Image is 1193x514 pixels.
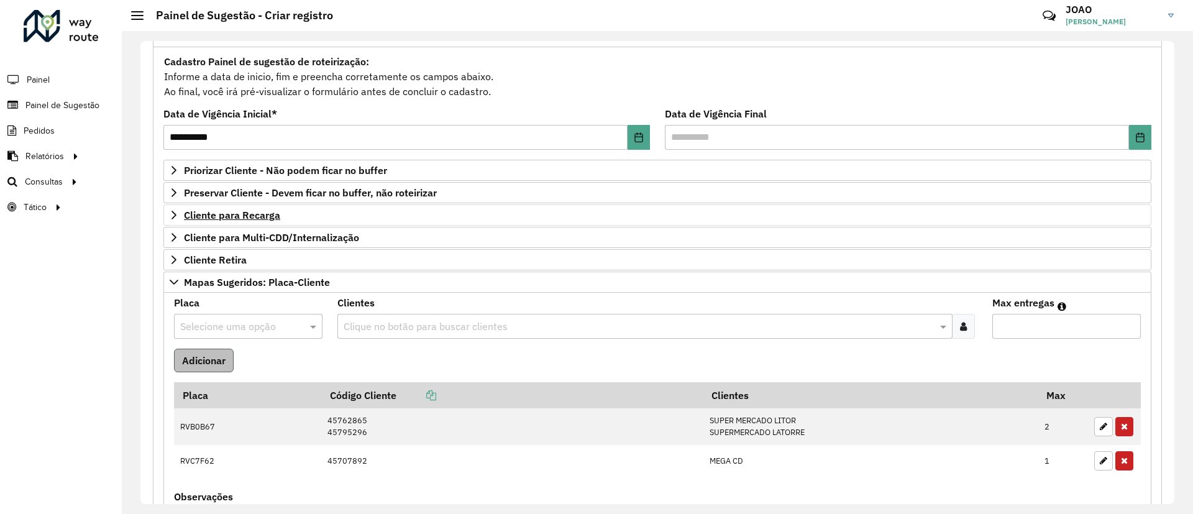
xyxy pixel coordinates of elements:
[184,210,280,220] span: Cliente para Recarga
[25,150,64,163] span: Relatórios
[164,55,369,68] strong: Cadastro Painel de sugestão de roteirização:
[1129,125,1151,150] button: Choose Date
[992,295,1054,310] label: Max entregas
[1066,16,1159,27] span: [PERSON_NAME]
[163,106,277,121] label: Data de Vigência Inicial
[25,175,63,188] span: Consultas
[27,73,50,86] span: Painel
[174,382,321,408] th: Placa
[184,232,359,242] span: Cliente para Multi-CDD/Internalização
[163,249,1151,270] a: Cliente Retira
[1038,445,1088,477] td: 1
[1038,382,1088,408] th: Max
[1058,301,1066,311] em: Máximo de clientes que serão colocados na mesma rota com os clientes informados
[703,445,1038,477] td: MEGA CD
[703,408,1038,445] td: SUPER MERCADO LITOR SUPERMERCADO LATORRE
[174,489,233,504] label: Observações
[703,382,1038,408] th: Clientes
[163,182,1151,203] a: Preservar Cliente - Devem ficar no buffer, não roteirizar
[337,295,375,310] label: Clientes
[24,124,55,137] span: Pedidos
[321,382,703,408] th: Código Cliente
[174,349,234,372] button: Adicionar
[1038,408,1088,445] td: 2
[184,188,437,198] span: Preservar Cliente - Devem ficar no buffer, não roteirizar
[628,125,650,150] button: Choose Date
[184,165,387,175] span: Priorizar Cliente - Não podem ficar no buffer
[321,445,703,477] td: 45707892
[184,277,330,287] span: Mapas Sugeridos: Placa-Cliente
[163,227,1151,248] a: Cliente para Multi-CDD/Internalização
[174,445,321,477] td: RVC7F62
[163,160,1151,181] a: Priorizar Cliente - Não podem ficar no buffer
[24,201,47,214] span: Tático
[25,99,99,112] span: Painel de Sugestão
[144,9,333,22] h2: Painel de Sugestão - Criar registro
[665,106,767,121] label: Data de Vigência Final
[184,255,247,265] span: Cliente Retira
[1066,4,1159,16] h3: JOAO
[396,389,436,402] a: Copiar
[1036,2,1063,29] a: Contato Rápido
[163,204,1151,226] a: Cliente para Recarga
[163,53,1151,99] div: Informe a data de inicio, fim e preencha corretamente os campos abaixo. Ao final, você irá pré-vi...
[174,408,321,445] td: RVB0B67
[321,408,703,445] td: 45762865 45795296
[174,295,199,310] label: Placa
[163,272,1151,293] a: Mapas Sugeridos: Placa-Cliente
